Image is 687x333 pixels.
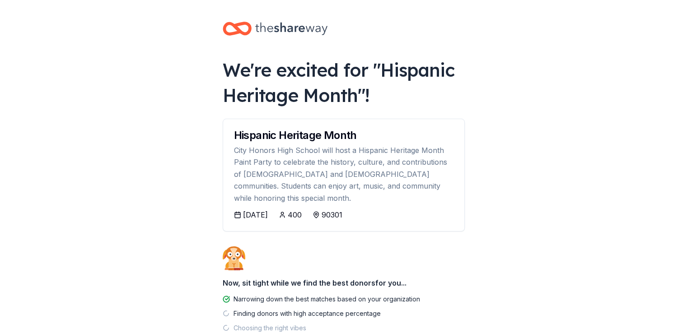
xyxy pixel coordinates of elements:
[223,246,245,270] img: Dog waiting patiently
[234,294,420,305] div: Narrowing down the best matches based on your organization
[322,209,342,220] div: 90301
[223,57,465,108] div: We're excited for " Hispanic Heritage Month "!
[243,209,268,220] div: [DATE]
[234,308,381,319] div: Finding donors with high acceptance percentage
[288,209,302,220] div: 400
[234,130,453,141] div: Hispanic Heritage Month
[234,144,453,204] div: City Honors High School will host a Hispanic Heritage Month Paint Party to celebrate the history,...
[223,274,465,292] div: Now, sit tight while we find the best donors for you...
